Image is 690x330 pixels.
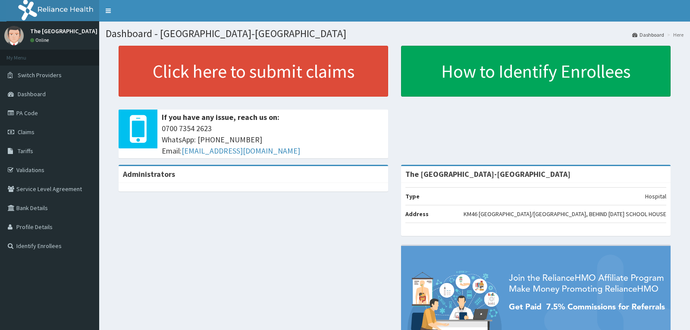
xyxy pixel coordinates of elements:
b: Address [405,210,429,218]
a: Dashboard [632,31,664,38]
span: Tariffs [18,147,33,155]
span: Dashboard [18,90,46,98]
li: Here [665,31,684,38]
b: Administrators [123,169,175,179]
p: KM46 [GEOGRAPHIC_DATA]/[GEOGRAPHIC_DATA], BEHIND [DATE] SCHOOL HOUSE [464,210,666,218]
b: Type [405,192,420,200]
img: User Image [4,26,24,45]
a: How to Identify Enrollees [401,46,671,97]
p: Hospital [645,192,666,201]
a: [EMAIL_ADDRESS][DOMAIN_NAME] [182,146,300,156]
a: Click here to submit claims [119,46,388,97]
span: 0700 7354 2623 WhatsApp: [PHONE_NUMBER] Email: [162,123,384,156]
strong: The [GEOGRAPHIC_DATA]-[GEOGRAPHIC_DATA] [405,169,571,179]
span: Switch Providers [18,71,62,79]
h1: Dashboard - [GEOGRAPHIC_DATA]-[GEOGRAPHIC_DATA] [106,28,684,39]
a: Online [30,37,51,43]
b: If you have any issue, reach us on: [162,112,279,122]
span: Claims [18,128,34,136]
p: The [GEOGRAPHIC_DATA] [30,28,97,34]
